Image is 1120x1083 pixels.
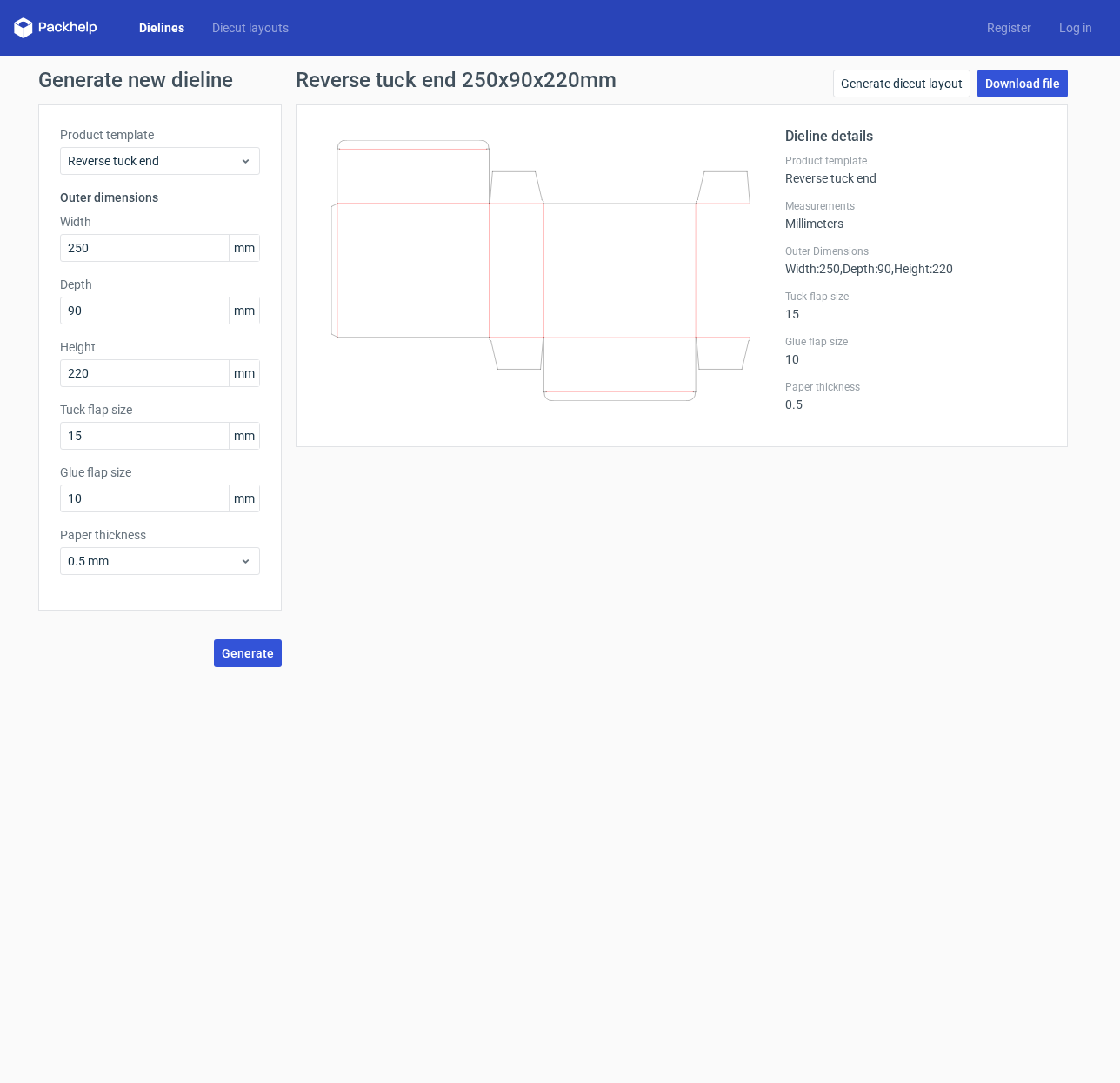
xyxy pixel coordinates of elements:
span: mm [229,297,259,324]
h3: Outer dimensions [60,189,260,206]
span: Reverse tuck end [68,152,239,170]
button: Generate [214,639,282,667]
a: Download file [977,70,1068,97]
div: 15 [785,290,1046,321]
div: Millimeters [785,199,1046,231]
a: Log in [1045,19,1106,37]
span: , Depth : 90 [840,262,891,276]
a: Generate diecut layout [833,70,970,97]
a: Dielines [125,19,198,37]
a: Diecut layouts [198,19,303,37]
label: Tuck flap size [785,290,1046,304]
div: Reverse tuck end [785,154,1046,185]
label: Outer Dimensions [785,244,1046,258]
span: 0.5 mm [68,552,239,570]
label: Height [60,338,260,356]
label: Glue flap size [60,464,260,481]
label: Product template [60,126,260,144]
span: , Height : 220 [891,262,953,276]
label: Tuck flap size [60,401,260,418]
span: Generate [222,647,274,659]
label: Paper thickness [60,526,260,544]
label: Width [60,213,260,231]
label: Glue flap size [785,335,1046,349]
label: Measurements [785,199,1046,213]
div: 0.5 [785,380,1046,411]
span: mm [229,360,259,386]
a: Register [973,19,1045,37]
h1: Generate new dieline [38,70,1082,90]
h2: Dieline details [785,126,1046,147]
h1: Reverse tuck end 250x90x220mm [296,70,617,90]
label: Depth [60,276,260,293]
span: Width : 250 [785,262,840,276]
label: Paper thickness [785,380,1046,394]
span: mm [229,485,259,511]
label: Product template [785,154,1046,168]
span: mm [229,235,259,261]
div: 10 [785,335,1046,366]
span: mm [229,423,259,449]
